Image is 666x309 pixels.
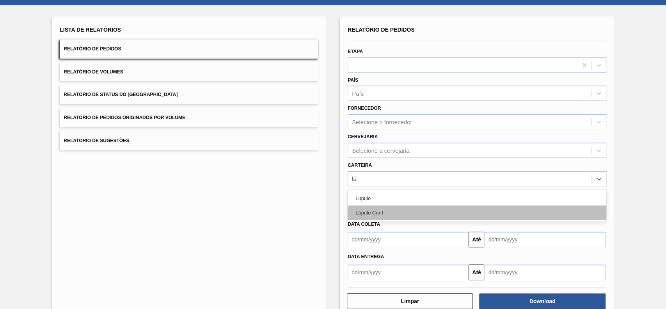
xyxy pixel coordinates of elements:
button: Relatório de Pedidos [60,39,318,59]
button: Relatório de Pedidos Originados por Volume [60,108,318,127]
input: dd/mm/yyyy [484,264,605,280]
span: Relatório de Sugestões [64,138,129,143]
span: Relatório de Pedidos Originados por Volume [64,115,185,120]
input: dd/mm/yyyy [348,264,469,280]
label: Etapa [348,49,363,54]
span: Relatório de Volumes [64,69,123,75]
button: Relatório de Status do [GEOGRAPHIC_DATA] [60,85,318,104]
input: dd/mm/yyyy [348,232,469,247]
label: Carteira [348,163,372,168]
div: Lúpulo Craft [348,205,606,220]
div: Selecione o fornecedor [352,119,412,125]
label: Cervejaria [348,134,378,139]
button: Até [469,264,484,280]
span: Lista de Relatórios [60,27,121,33]
button: Limpar [347,293,473,309]
label: País [348,77,358,83]
span: Relatório de Pedidos [348,27,415,33]
button: Até [469,232,484,247]
div: Lúpulo [348,191,606,205]
div: Selecione a cervejaria [352,147,410,154]
button: Relatório de Volumes [60,63,318,82]
input: dd/mm/yyyy [484,232,605,247]
span: Relatório de Status do [GEOGRAPHIC_DATA] [64,92,178,97]
span: Relatório de Pedidos [64,46,121,52]
div: País [352,90,364,97]
button: Download [479,293,605,309]
span: Data entrega [348,254,384,259]
label: Fornecedor [348,105,381,111]
button: Relatório de Sugestões [60,131,318,150]
span: Data coleta [348,221,380,227]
